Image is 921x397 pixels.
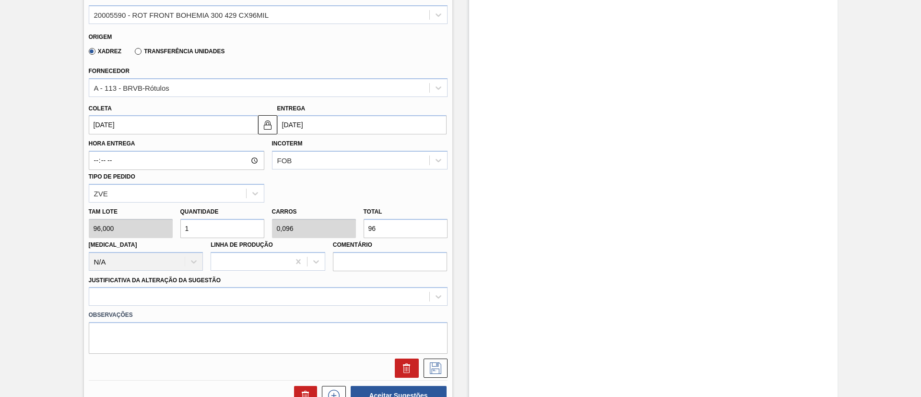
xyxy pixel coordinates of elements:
label: Observações [89,308,448,322]
input: dd/mm/yyyy [89,115,258,134]
label: [MEDICAL_DATA] [89,241,137,248]
label: Transferência Unidades [135,48,224,55]
label: Tipo de pedido [89,173,135,180]
div: A - 113 - BRVB-Rótulos [94,84,169,92]
label: Coleta [89,105,112,112]
label: Carros [272,208,297,215]
label: Linha de Produção [211,241,273,248]
div: 20005590 - ROT FRONT BOHEMIA 300 429 CX96MIL [94,11,269,19]
label: Justificativa da Alteração da Sugestão [89,277,221,284]
button: locked [258,115,277,134]
label: Fornecedor [89,68,130,74]
div: Salvar Sugestão [419,359,448,378]
img: locked [262,119,273,131]
label: Hora Entrega [89,137,264,151]
div: FOB [277,156,292,165]
label: Entrega [277,105,306,112]
label: Tam lote [89,205,173,219]
label: Quantidade [180,208,219,215]
div: ZVE [94,189,108,197]
label: Xadrez [89,48,122,55]
div: Excluir Sugestão [390,359,419,378]
label: Comentário [333,238,448,252]
input: dd/mm/yyyy [277,115,447,134]
label: Total [364,208,382,215]
label: Incoterm [272,140,303,147]
label: Origem [89,34,112,40]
